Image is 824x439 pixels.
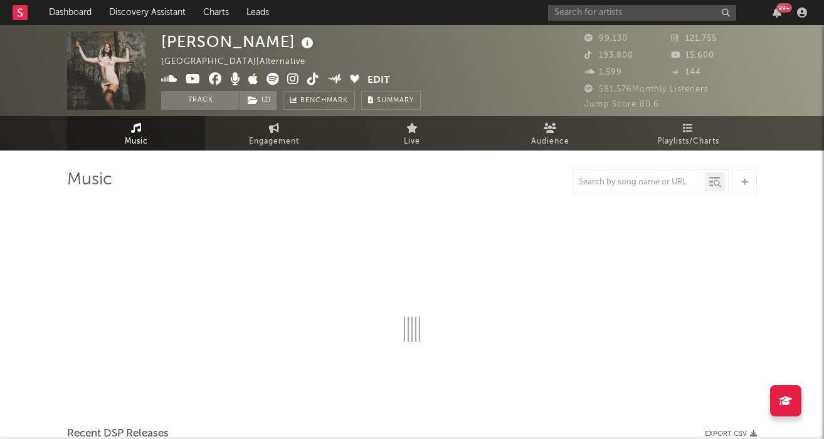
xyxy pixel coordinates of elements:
span: 121,755 [671,34,717,43]
span: 15,600 [671,51,714,60]
span: Audience [531,134,569,149]
span: ( 2 ) [240,91,277,110]
span: 144 [671,68,701,77]
a: Engagement [205,116,343,151]
span: Summary [377,97,414,104]
a: Audience [481,116,619,151]
input: Search by song name or URL [573,177,705,188]
span: 581,576 Monthly Listeners [584,85,709,93]
input: Search for artists [548,5,736,21]
button: Export CSV [705,430,757,438]
div: [PERSON_NAME] [161,31,317,52]
span: Engagement [249,134,299,149]
span: Jump Score: 80.6 [584,100,659,108]
span: Music [125,134,148,149]
button: Edit [367,73,390,88]
span: 1,599 [584,68,622,77]
button: 99+ [773,8,781,18]
button: (2) [240,91,277,110]
span: 99,130 [584,34,628,43]
a: Live [343,116,481,151]
a: Benchmark [283,91,355,110]
span: Benchmark [300,93,348,108]
div: [GEOGRAPHIC_DATA] | Alternative [161,55,320,70]
span: 193,800 [584,51,633,60]
button: Track [161,91,240,110]
a: Music [67,116,205,151]
span: Live [404,134,420,149]
button: Summary [361,91,421,110]
span: Playlists/Charts [657,134,719,149]
a: Playlists/Charts [619,116,757,151]
div: 99 + [776,3,792,13]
